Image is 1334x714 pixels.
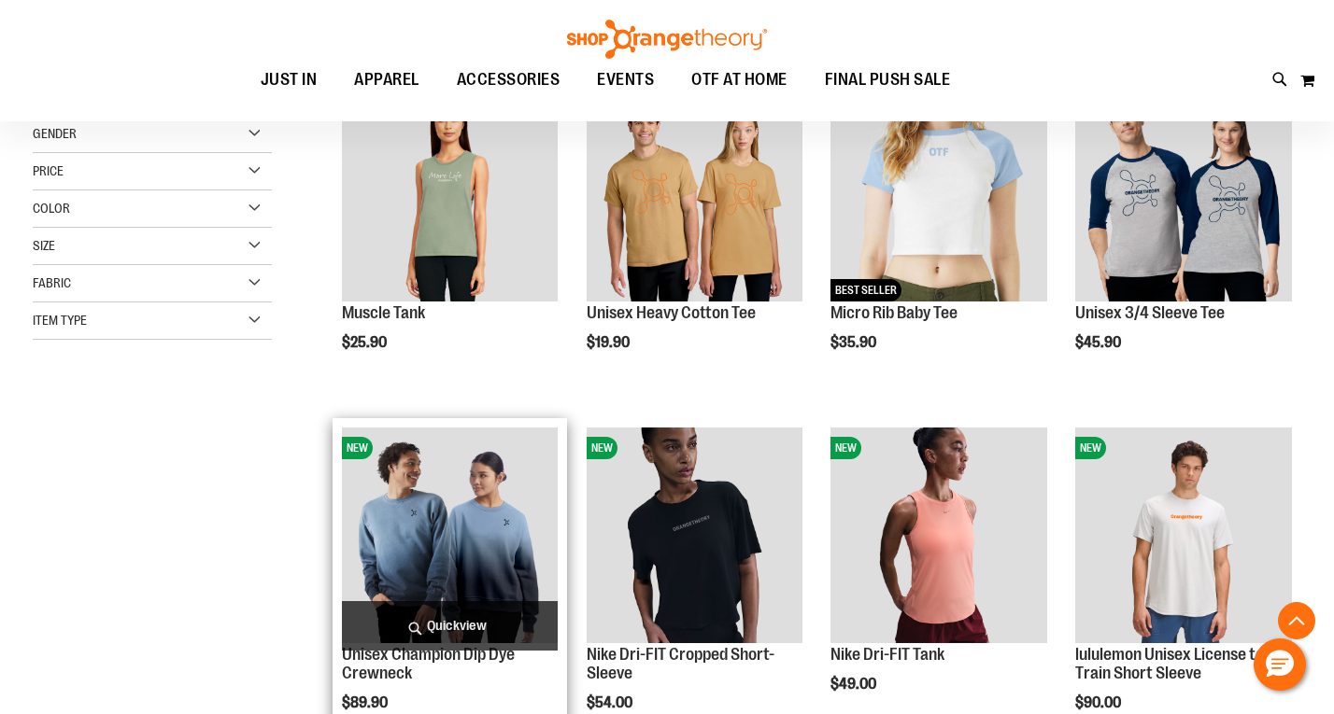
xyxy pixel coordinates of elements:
a: Micro Rib Baby Tee [830,303,958,322]
span: $25.90 [342,334,390,351]
a: lululemon Unisex License to Train Short Sleeve [1075,645,1264,682]
a: Nike Dri-FIT Tank [830,645,944,664]
span: $89.90 [342,694,390,711]
span: ACCESSORIES [457,59,561,101]
a: FINAL PUSH SALE [806,59,970,102]
div: product [821,76,1057,398]
span: $19.90 [587,334,632,351]
a: Unisex Champion Dip Dye CrewneckNEW [342,427,559,647]
a: Nike Dri-FIT Cropped Short-SleeveNEW [587,427,803,647]
img: Nike Dri-FIT Cropped Short-Sleeve [587,427,803,644]
span: Price [33,163,64,178]
span: Color [33,201,70,216]
img: lululemon Unisex License to Train Short Sleeve [1075,427,1292,644]
span: EVENTS [597,59,654,101]
span: Item Type [33,313,87,328]
a: Unisex 3/4 Sleeve TeeNEW [1075,85,1292,304]
span: Fabric [33,275,71,290]
span: BEST SELLER [830,279,901,301]
a: Micro Rib Baby TeeNEWBEST SELLER [830,85,1047,304]
div: product [1066,76,1301,398]
a: Unisex 3/4 Sleeve Tee [1075,303,1225,322]
a: JUST IN [242,59,336,101]
span: $90.00 [1075,694,1124,711]
span: FINAL PUSH SALE [825,59,951,101]
a: Muscle TankNEW [342,85,559,304]
span: NEW [830,437,861,459]
a: APPAREL [335,59,438,102]
span: NEW [342,437,373,459]
img: Unisex Heavy Cotton Tee [587,85,803,301]
a: ACCESSORIES [438,59,579,102]
div: product [577,76,813,398]
button: Back To Top [1278,602,1315,639]
button: Hello, have a question? Let’s chat. [1254,638,1306,691]
img: Unisex 3/4 Sleeve Tee [1075,85,1292,301]
span: JUST IN [261,59,318,101]
a: Muscle Tank [342,303,425,322]
a: Nike Dri-FIT TankNEW [830,427,1047,647]
div: product [333,76,568,398]
span: NEW [587,437,617,459]
a: EVENTS [578,59,673,102]
span: Size [33,238,55,253]
img: Micro Rib Baby Tee [830,85,1047,301]
span: Gender [33,126,77,141]
span: $54.00 [587,694,635,711]
img: Muscle Tank [342,85,559,301]
span: $45.90 [1075,334,1124,351]
span: $35.90 [830,334,879,351]
a: Nike Dri-FIT Cropped Short-Sleeve [587,645,774,682]
a: OTF AT HOME [673,59,806,102]
a: lululemon Unisex License to Train Short SleeveNEW [1075,427,1292,647]
span: NEW [1075,437,1106,459]
a: Unisex Heavy Cotton TeeNEW [587,85,803,304]
img: Nike Dri-FIT Tank [830,427,1047,644]
a: Unisex Champion Dip Dye Crewneck [342,645,515,682]
span: OTF AT HOME [691,59,788,101]
img: Unisex Champion Dip Dye Crewneck [342,427,559,644]
span: $49.00 [830,676,879,693]
span: APPAREL [354,59,419,101]
a: Quickview [342,601,559,651]
a: Unisex Heavy Cotton Tee [587,303,756,322]
img: Shop Orangetheory [564,20,770,59]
